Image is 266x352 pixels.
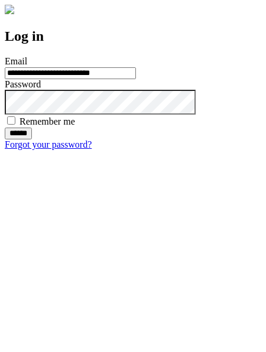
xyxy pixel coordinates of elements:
a: Forgot your password? [5,139,92,149]
label: Password [5,79,41,89]
label: Remember me [20,116,75,126]
h2: Log in [5,28,261,44]
img: logo-4e3dc11c47720685a147b03b5a06dd966a58ff35d612b21f08c02c0306f2b779.png [5,5,14,14]
label: Email [5,56,27,66]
